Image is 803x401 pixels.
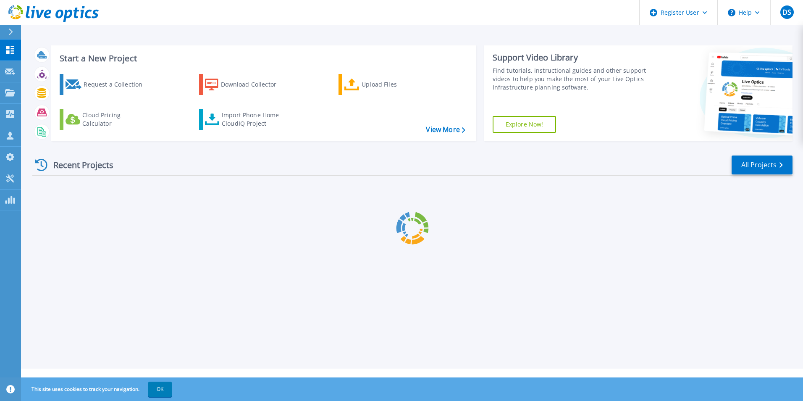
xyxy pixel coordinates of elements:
[60,54,465,63] h3: Start a New Project
[493,116,556,133] a: Explore Now!
[199,74,293,95] a: Download Collector
[493,52,650,63] div: Support Video Library
[732,156,793,174] a: All Projects
[23,382,172,397] span: This site uses cookies to track your navigation.
[426,126,465,134] a: View More
[82,111,150,128] div: Cloud Pricing Calculator
[362,76,429,93] div: Upload Files
[339,74,432,95] a: Upload Files
[60,74,153,95] a: Request a Collection
[782,9,791,16] span: DS
[222,111,287,128] div: Import Phone Home CloudIQ Project
[32,155,125,175] div: Recent Projects
[221,76,288,93] div: Download Collector
[84,76,151,93] div: Request a Collection
[148,382,172,397] button: OK
[60,109,153,130] a: Cloud Pricing Calculator
[493,66,650,92] div: Find tutorials, instructional guides and other support videos to help you make the most of your L...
